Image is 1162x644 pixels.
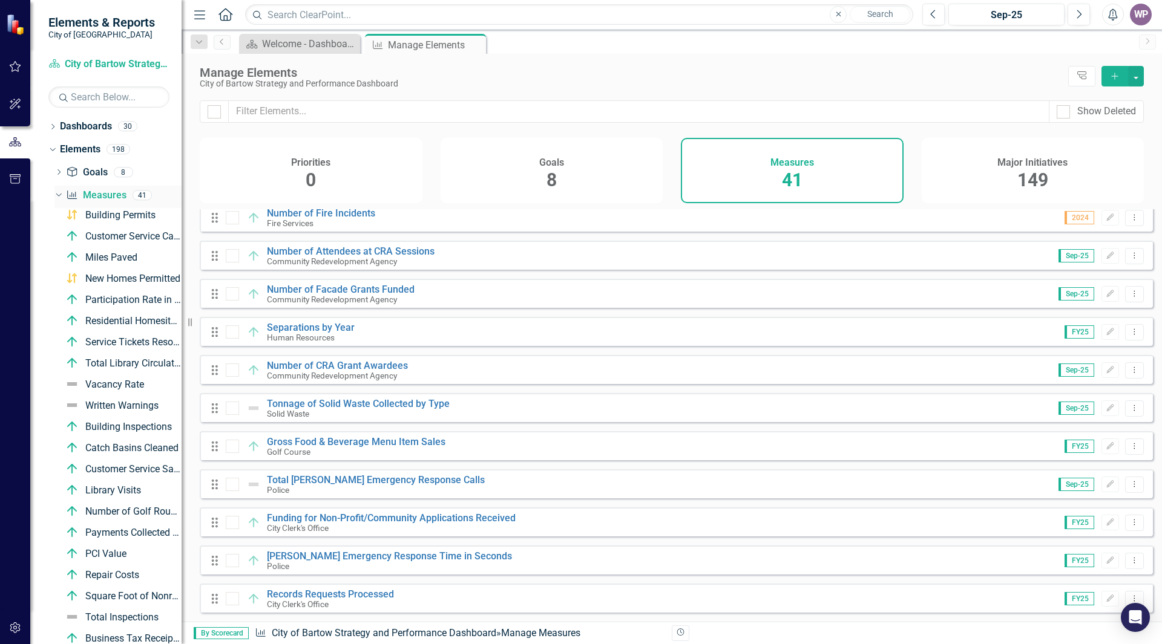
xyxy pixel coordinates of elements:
a: Participation Rate in Parks and Recreation Activities [62,290,182,309]
span: 2024 [1065,211,1094,224]
img: On Target [65,292,79,307]
img: Not Defined [65,610,79,624]
a: Gross Food & Beverage Menu Item Sales [267,436,445,447]
div: Open Intercom Messenger [1121,603,1150,632]
div: Customer Service Calls Per Month [85,231,182,242]
img: On Target [65,440,79,455]
small: City of [GEOGRAPHIC_DATA] [48,30,155,39]
img: On Target [246,515,261,530]
div: 41 [133,190,152,200]
div: Total Inspections [85,612,159,623]
span: 149 [1017,169,1048,190]
a: PCI Value [62,544,126,563]
small: Community Redevelopment Agency [267,257,397,266]
img: Not Defined [246,401,261,415]
img: Caution [65,207,79,222]
a: Goals [66,166,107,180]
img: On Target [65,483,79,497]
img: On Target [65,419,79,434]
div: Sep-25 [953,8,1060,22]
div: 8 [114,167,133,177]
div: Library Visits [85,485,141,496]
img: On Target [65,250,79,264]
a: Catch Basins Cleaned [62,438,179,457]
span: FY25 [1065,440,1094,453]
div: Building Permits [85,210,156,221]
button: Sep-25 [948,4,1065,25]
input: Search ClearPoint... [245,4,913,25]
img: On Target [246,363,261,377]
div: Building Inspections [85,421,172,432]
img: On Target [65,356,79,370]
div: Written Warnings [85,400,159,411]
a: [PERSON_NAME] Emergency Response Time in Seconds [267,550,512,562]
div: Manage Elements [388,37,483,53]
small: Fire Services [267,219,313,228]
img: On Target [65,334,79,349]
small: Golf Course [267,447,310,457]
img: On Target [246,325,261,339]
img: On Target [65,567,79,582]
img: On Target [65,313,79,328]
div: Business Tax Receipts Renewed and Newly Issued [85,633,182,644]
img: Not Defined [65,377,79,391]
small: Police [267,486,289,495]
a: City of Bartow Strategy and Performance Dashboard [48,57,169,71]
span: Sep-25 [1059,478,1094,491]
a: Payments Collected by Type [62,522,182,542]
span: FY25 [1065,516,1094,529]
h4: Major Initiatives [997,157,1068,168]
a: Funding for Non-Profit/Community Applications Received [267,512,516,524]
img: On Target [65,229,79,243]
img: Caution [65,271,79,285]
div: Repair Costs [85,570,139,581]
a: Service Tickets Resolved [62,332,182,351]
img: ClearPoint Strategy [6,14,27,35]
span: FY25 [1065,592,1094,605]
a: Building Permits [62,205,156,224]
a: Repair Costs [62,565,139,584]
a: City of Bartow Strategy and Performance Dashboard [272,627,496,639]
div: Customer Service Satisfaction Level [85,464,182,475]
div: Welcome - Dashboard [262,36,357,51]
h4: Measures [770,157,814,168]
div: WP [1130,4,1152,25]
a: Customer Service Calls Per Month [62,226,182,246]
a: Total Library Circulation [62,353,182,372]
span: FY25 [1065,325,1094,339]
img: On Target [246,591,261,606]
div: 30 [118,122,137,132]
img: Not Defined [65,398,79,412]
span: Sep-25 [1059,402,1094,415]
a: Records Requests Processed [267,588,394,600]
span: Sep-25 [1059,249,1094,262]
span: Sep-25 [1059,287,1094,301]
a: Square Foot of Nonresidential Development Approved [62,586,182,605]
a: Number of CRA Grant Awardees [267,360,408,371]
span: Elements & Reports [48,15,155,30]
a: Welcome - Dashboard [242,36,357,51]
small: Police [267,562,289,571]
div: » Manage Measures [255,626,663,640]
a: Residential Homesites Approved [62,311,182,330]
h4: Goals [539,157,564,168]
div: Payments Collected by Type [85,527,182,538]
small: Solid Waste [267,409,309,418]
img: On Target [246,439,261,454]
img: On Target [246,553,261,568]
img: On Target [65,461,79,476]
img: Not Defined [246,477,261,492]
img: On Target [65,546,79,561]
span: Sep-25 [1059,363,1094,377]
small: City Clerk's Office [267,600,329,609]
a: Vacancy Rate [62,374,144,394]
div: Square Foot of Nonresidential Development Approved [85,591,182,602]
a: Tonnage of Solid Waste Collected by Type [267,398,450,409]
div: City of Bartow Strategy and Performance Dashboard [200,79,1062,88]
img: On Target [246,210,261,225]
div: Manage Elements [200,66,1062,79]
a: Number of Golf Rounds [62,501,182,521]
small: Community Redevelopment Agency [267,295,397,304]
div: Show Deleted [1077,105,1136,119]
small: Human Resources [267,333,335,342]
